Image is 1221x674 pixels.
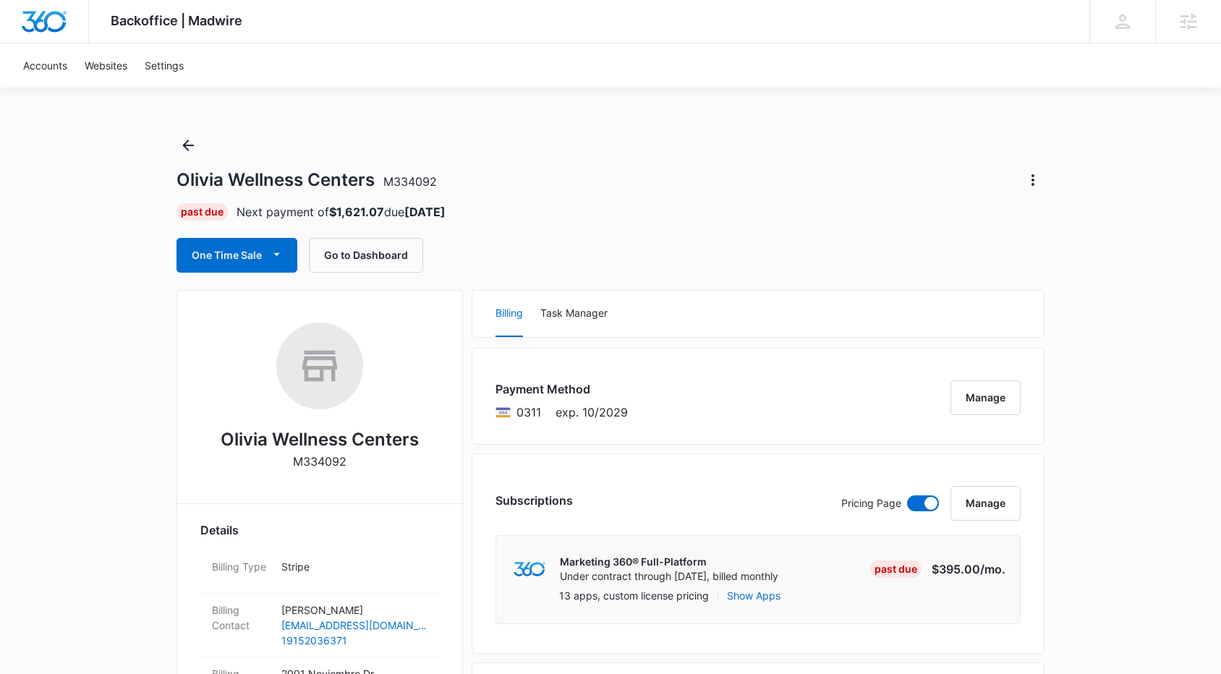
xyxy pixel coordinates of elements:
button: Show Apps [727,588,780,603]
span: Backoffice | Madwire [111,13,242,28]
button: One Time Sale [176,238,297,273]
button: Manage [950,486,1021,521]
p: $395.00 [932,560,1005,578]
div: Billing Contact[PERSON_NAME][EMAIL_ADDRESS][DOMAIN_NAME]19152036371 [200,594,439,657]
strong: [DATE] [404,205,446,219]
a: [EMAIL_ADDRESS][DOMAIN_NAME] [281,618,427,633]
span: Visa ending with [516,404,541,421]
p: [PERSON_NAME] [281,602,427,618]
p: 13 apps, custom license pricing [559,588,709,603]
button: Billing [495,291,523,337]
p: Next payment of due [237,203,446,221]
div: Billing TypeStripe [200,550,439,594]
button: Actions [1021,168,1045,192]
p: Marketing 360® Full-Platform [560,555,778,569]
p: Pricing Page [841,495,901,511]
a: Accounts [14,43,76,88]
p: Stripe [281,559,427,574]
a: Settings [136,43,192,88]
dt: Billing Type [212,559,270,574]
dt: Billing Contact [212,602,270,633]
div: Past Due [176,203,228,221]
button: Go to Dashboard [309,238,423,273]
button: Task Manager [540,291,608,337]
a: Websites [76,43,136,88]
h3: Subscriptions [495,492,573,509]
span: M334092 [383,174,437,189]
h1: Olivia Wellness Centers [176,169,437,191]
h3: Payment Method [495,380,628,398]
button: Manage [950,380,1021,415]
span: /mo. [980,562,1005,576]
img: marketing360Logo [514,562,545,577]
div: Past Due [870,560,922,578]
p: M334092 [293,453,346,470]
span: Details [200,521,239,539]
span: exp. 10/2029 [556,404,628,421]
h2: Olivia Wellness Centers [221,427,419,453]
a: 19152036371 [281,633,427,648]
button: Back [176,134,200,157]
strong: $1,621.07 [329,205,384,219]
p: Under contract through [DATE], billed monthly [560,569,778,584]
